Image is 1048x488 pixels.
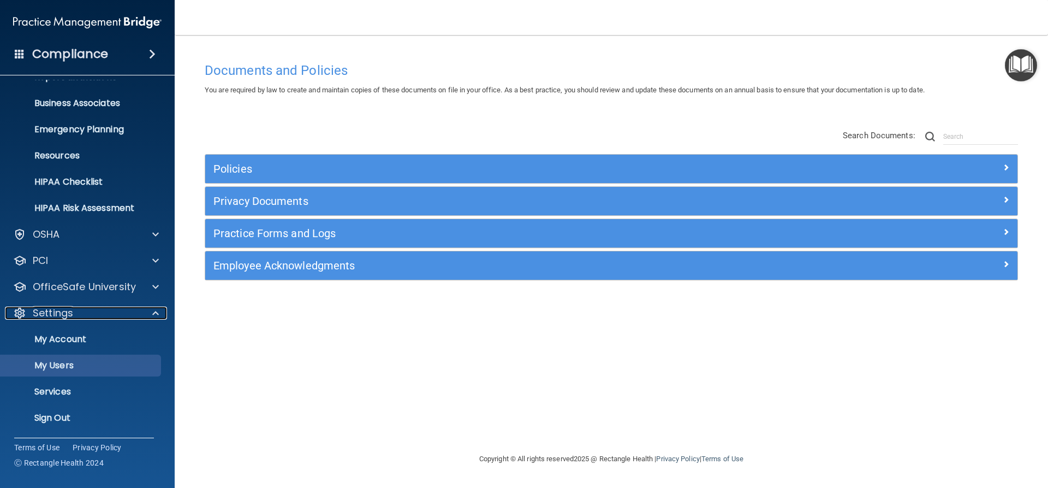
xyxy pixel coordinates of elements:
[7,360,156,371] p: My Users
[13,307,159,320] a: Settings
[205,86,925,94] span: You are required by law to create and maintain copies of these documents on file in your office. ...
[13,254,159,267] a: PCI
[213,192,1009,210] a: Privacy Documents
[213,260,806,272] h5: Employee Acknowledgments
[7,203,156,214] p: HIPAA Risk Assessment
[14,457,104,468] span: Ⓒ Rectangle Health 2024
[7,413,156,424] p: Sign Out
[7,72,156,83] p: Report an Incident
[73,442,122,453] a: Privacy Policy
[412,442,811,477] div: Copyright © All rights reserved 2025 @ Rectangle Health | |
[32,46,108,62] h4: Compliance
[33,280,136,293] p: OfficeSafe University
[7,386,156,397] p: Services
[213,160,1009,178] a: Policies
[701,455,743,463] a: Terms of Use
[213,163,806,175] h5: Policies
[7,124,156,135] p: Emergency Planning
[7,177,156,187] p: HIPAA Checklist
[14,442,59,453] a: Terms of Use
[7,334,156,345] p: My Account
[213,257,1009,274] a: Employee Acknowledgments
[213,227,806,239] h5: Practice Forms and Logs
[925,132,935,142] img: ic-search.3b580494.png
[859,410,1035,454] iframe: Drift Widget Chat Controller
[33,307,73,320] p: Settings
[13,228,159,241] a: OSHA
[1005,49,1037,81] button: Open Resource Center
[843,131,915,140] span: Search Documents:
[213,195,806,207] h5: Privacy Documents
[205,63,1018,78] h4: Documents and Policies
[33,254,48,267] p: PCI
[943,128,1018,145] input: Search
[33,228,60,241] p: OSHA
[213,225,1009,242] a: Practice Forms and Logs
[7,98,156,109] p: Business Associates
[13,11,162,33] img: PMB logo
[13,280,159,293] a: OfficeSafe University
[7,150,156,161] p: Resources
[656,455,699,463] a: Privacy Policy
